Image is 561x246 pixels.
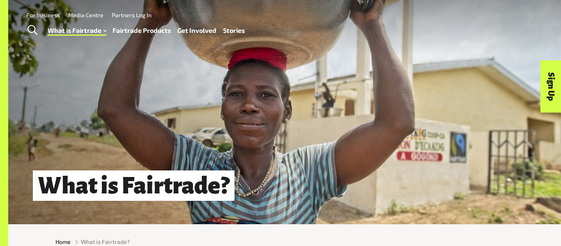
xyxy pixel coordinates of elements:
a: Toggle Search [22,20,42,41]
span: What is Fairtrade? [81,237,130,246]
a: Media Centre [68,11,103,18]
h1: What is Fairtrade? [33,170,235,201]
a: Home [55,237,71,246]
a: For business [26,11,60,18]
a: Stories [223,25,245,37]
a: Get Involved [177,25,216,37]
a: What is Fairtrade [48,25,106,37]
a: Partners Log In [112,11,152,18]
img: Fairtrade Australia New Zealand logo [506,10,538,45]
a: Fairtrade Products [113,25,171,37]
